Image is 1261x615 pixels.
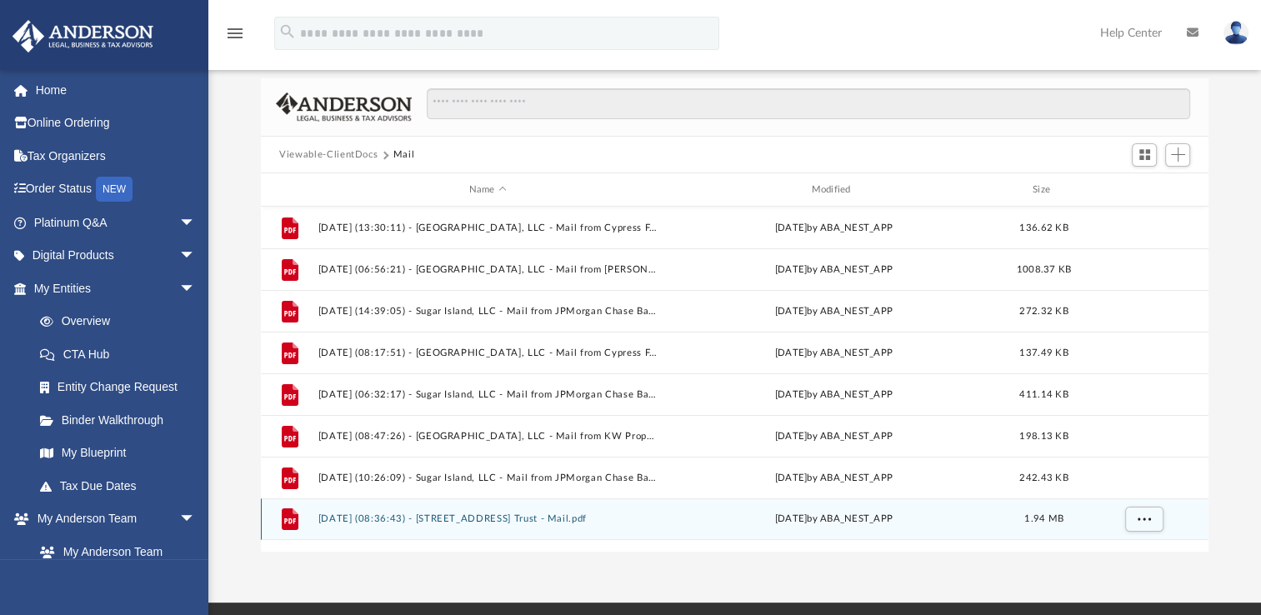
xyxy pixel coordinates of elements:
div: [DATE] by ABA_NEST_APP [664,346,1003,361]
span: 198.13 KB [1019,432,1068,441]
span: 1.94 MB [1024,514,1063,523]
span: arrow_drop_down [179,206,213,240]
i: menu [225,23,245,43]
i: search [278,22,297,41]
span: arrow_drop_down [179,239,213,273]
a: Tax Due Dates [23,469,221,502]
div: [DATE] by ABA_NEST_APP [664,221,1003,236]
button: [DATE] (13:30:11) - [GEOGRAPHIC_DATA], LLC - Mail from Cypress Fairway Condominium Association, I... [318,222,658,233]
a: Digital Productsarrow_drop_down [12,239,221,272]
span: arrow_drop_down [179,272,213,306]
div: [DATE] by ABA_NEST_APP [664,262,1003,277]
span: 137.49 KB [1019,348,1068,357]
a: Platinum Q&Aarrow_drop_down [12,206,221,239]
a: Binder Walkthrough [23,403,221,437]
a: Overview [23,305,221,338]
div: grid [261,207,1208,552]
span: 242.43 KB [1019,473,1068,482]
img: User Pic [1223,21,1248,45]
div: Modified [664,182,1003,197]
div: id [268,182,310,197]
button: Viewable-ClientDocs [279,147,378,162]
a: Home [12,73,221,107]
button: [DATE] (08:17:51) - [GEOGRAPHIC_DATA], LLC - Mail from Cypress Fairway Condominium Association, I... [318,347,658,358]
a: Entity Change Request [23,371,221,404]
div: [DATE] by ABA_NEST_APP [664,429,1003,444]
button: [DATE] (08:47:26) - [GEOGRAPHIC_DATA], LLC - Mail from KW Property Management and Consulting LLC.pdf [318,431,658,442]
div: Name [318,182,657,197]
div: NEW [96,177,133,202]
input: Search files and folders [427,88,1190,120]
div: [DATE] by ABA_NEST_APP [664,304,1003,319]
button: [DATE] (06:32:17) - Sugar Island, LLC - Mail from JPMorgan Chase Bank, N.A..pdf [318,389,658,400]
a: My Anderson Team [23,535,204,568]
a: Order StatusNEW [12,172,221,207]
button: [DATE] (10:26:09) - Sugar Island, LLC - Mail from JPMorgan Chase Bank, N.A..pdf [318,472,658,483]
a: Online Ordering [12,107,221,140]
button: Mail [393,147,415,162]
span: arrow_drop_down [179,502,213,537]
img: Anderson Advisors Platinum Portal [8,20,158,52]
div: [DATE] by ABA_NEST_APP [664,512,1003,527]
div: [DATE] by ABA_NEST_APP [664,387,1003,402]
button: More options [1125,507,1163,532]
a: CTA Hub [23,337,221,371]
div: Size [1011,182,1078,197]
button: [DATE] (14:39:05) - Sugar Island, LLC - Mail from JPMorgan Chase Bank, N.A..pdf [318,306,658,317]
span: 136.62 KB [1019,223,1068,232]
a: Tax Organizers [12,139,221,172]
button: [DATE] (06:56:21) - [GEOGRAPHIC_DATA], LLC - Mail from [PERSON_NAME], LCAM - Association Manager.pdf [318,264,658,275]
a: My Blueprint [23,437,213,470]
a: My Entitiesarrow_drop_down [12,272,221,305]
button: Add [1165,143,1190,167]
button: [DATE] (08:36:43) - [STREET_ADDRESS] Trust - Mail.pdf [318,513,658,524]
span: 1008.37 KB [1017,265,1072,274]
a: menu [225,32,245,43]
span: 272.32 KB [1019,307,1068,316]
div: id [1084,182,1201,197]
span: 411.14 KB [1019,390,1068,399]
button: Switch to Grid View [1132,143,1157,167]
a: My Anderson Teamarrow_drop_down [12,502,213,536]
div: [DATE] by ABA_NEST_APP [664,471,1003,486]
